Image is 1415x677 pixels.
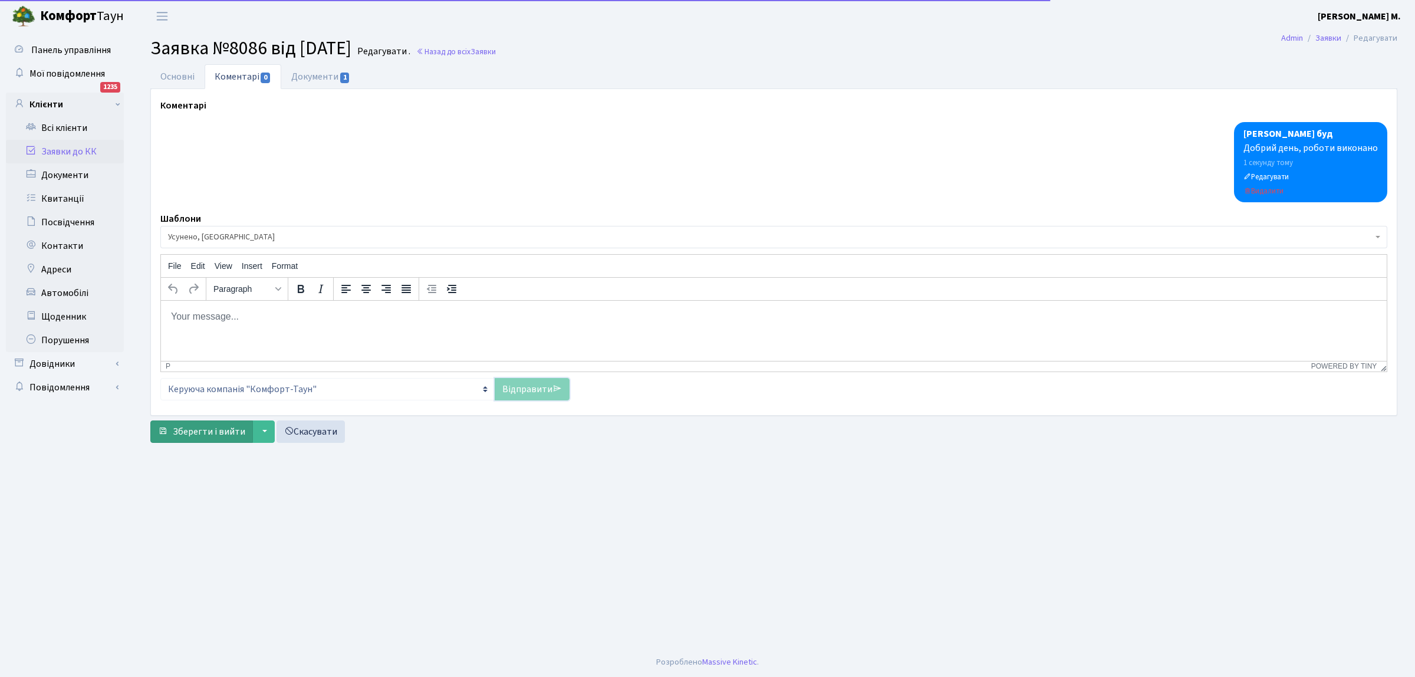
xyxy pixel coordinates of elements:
[29,67,105,80] span: Мої повідомлення
[163,279,183,299] button: Undo
[6,62,124,86] a: Мої повідомлення1235
[261,73,270,83] span: 0
[1281,32,1303,44] a: Admin
[1243,172,1289,182] small: Редагувати
[442,279,462,299] button: Increase indent
[356,279,376,299] button: Align center
[6,93,124,116] a: Клієнти
[40,6,97,25] b: Комфорт
[311,279,331,299] button: Italic
[209,279,285,299] button: Formats
[1243,184,1284,197] a: Видалити
[6,376,124,399] a: Повідомлення
[702,656,757,668] a: Massive Kinetic
[422,279,442,299] button: Decrease indent
[166,362,170,370] div: p
[31,44,111,57] span: Панель управління
[6,187,124,211] a: Квитанції
[12,5,35,28] img: logo.png
[6,140,124,163] a: Заявки до КК
[191,261,205,271] span: Edit
[1243,186,1284,196] small: Видалити
[288,278,334,301] div: formatting
[40,6,124,27] span: Таун
[161,301,1387,361] iframe: Rich Text Area
[419,278,464,301] div: indentation
[340,73,350,83] span: 1
[1243,127,1378,141] div: [PERSON_NAME] буд
[1315,32,1341,44] a: Заявки
[6,211,124,234] a: Посвідчення
[376,279,396,299] button: Align right
[6,305,124,328] a: Щоденник
[1263,26,1415,51] nav: breadcrumb
[1243,157,1293,168] small: 18.09.2025 08:05:39
[281,64,360,89] a: Документи
[205,64,281,89] a: Коментарі
[6,258,124,281] a: Адреси
[1377,361,1387,372] div: Resize
[6,116,124,140] a: Всі клієнти
[470,46,496,57] span: Заявки
[6,352,124,376] a: Довідники
[161,278,206,301] div: history
[355,46,410,57] small: Редагувати .
[6,328,124,352] a: Порушення
[6,163,124,187] a: Документи
[277,420,345,443] a: Скасувати
[1318,9,1401,24] a: [PERSON_NAME] М.
[272,261,298,271] span: Format
[213,284,271,294] span: Paragraph
[168,261,182,271] span: File
[291,279,311,299] button: Bold
[396,279,416,299] button: Justify
[173,425,245,438] span: Зберегти і вийти
[215,261,232,271] span: View
[150,64,205,89] a: Основні
[1243,141,1378,155] div: Добрий день, роботи виконано
[1341,32,1397,45] li: Редагувати
[6,234,124,258] a: Контакти
[206,278,288,301] div: styles
[6,281,124,305] a: Автомобілі
[1311,362,1377,370] a: Powered by Tiny
[1243,170,1289,183] a: Редагувати
[183,279,203,299] button: Redo
[656,656,759,669] div: Розроблено .
[147,6,177,26] button: Переключити навігацію
[416,46,496,57] a: Назад до всіхЗаявки
[150,420,253,443] button: Зберегти і вийти
[160,98,206,113] label: Коментарі
[334,278,419,301] div: alignment
[160,212,201,226] label: Шаблони
[6,38,124,62] a: Панель управління
[1318,10,1401,23] b: [PERSON_NAME] М.
[242,261,262,271] span: Insert
[168,231,1373,243] span: Усунено, Виконано
[160,226,1387,248] span: Усунено, Виконано
[150,35,351,62] span: Заявка №8086 від [DATE]
[100,82,120,93] div: 1235
[336,279,356,299] button: Align left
